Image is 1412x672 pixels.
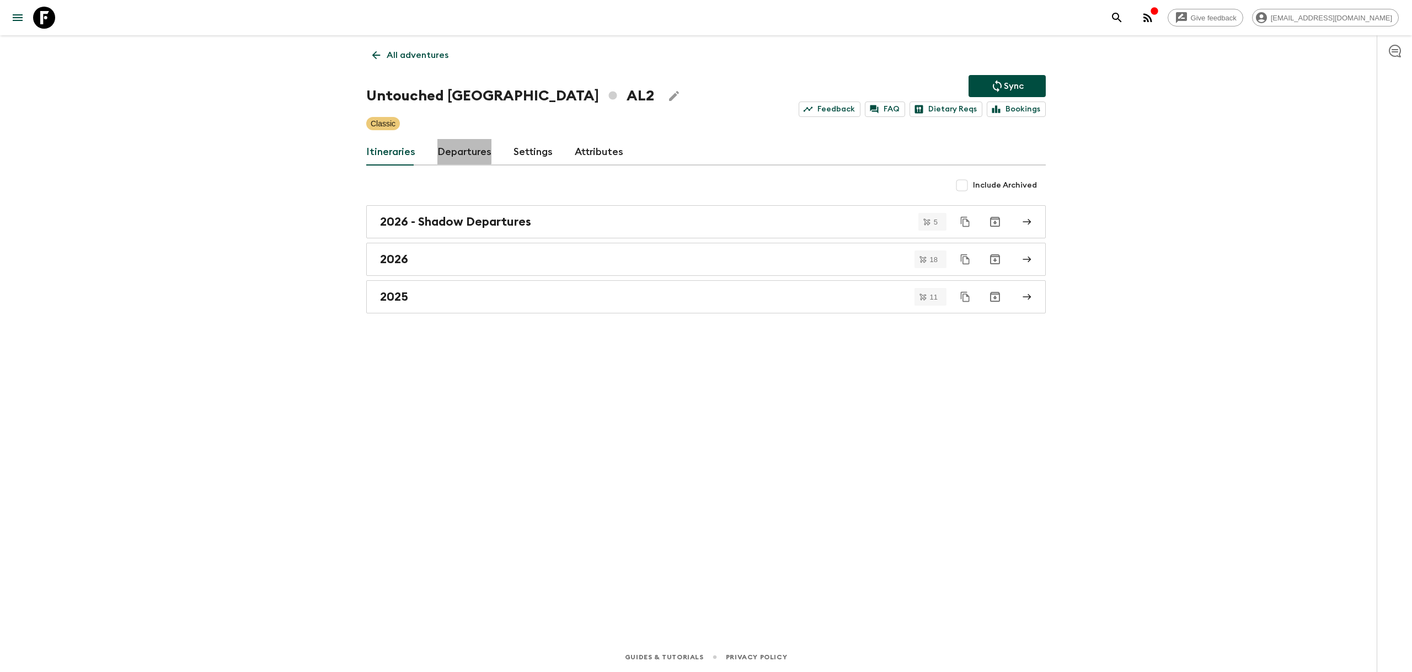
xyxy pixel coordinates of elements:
a: Feedback [799,102,860,117]
h2: 2026 - Shadow Departures [380,215,531,229]
button: Duplicate [955,287,975,307]
a: FAQ [865,102,905,117]
a: 2025 [366,280,1046,313]
button: menu [7,7,29,29]
a: Guides & Tutorials [625,651,704,663]
span: Give feedback [1185,14,1243,22]
span: 11 [923,294,944,301]
h2: 2026 [380,252,408,266]
a: All adventures [366,44,454,66]
a: Settings [514,139,553,166]
button: Duplicate [955,249,975,269]
a: Privacy Policy [726,651,787,663]
button: Edit Adventure Title [663,85,685,107]
p: Sync [1004,79,1024,93]
span: 5 [927,218,944,226]
a: 2026 - Shadow Departures [366,205,1046,238]
span: 18 [923,256,944,263]
button: Archive [984,286,1006,308]
a: Give feedback [1168,9,1243,26]
button: Archive [984,211,1006,233]
a: Attributes [575,139,623,166]
button: Duplicate [955,212,975,232]
p: All adventures [387,49,448,62]
span: [EMAIL_ADDRESS][DOMAIN_NAME] [1265,14,1398,22]
span: Include Archived [973,180,1037,191]
div: [EMAIL_ADDRESS][DOMAIN_NAME] [1252,9,1399,26]
a: Itineraries [366,139,415,166]
h1: Untouched [GEOGRAPHIC_DATA] AL2 [366,85,654,107]
button: Archive [984,248,1006,270]
button: search adventures [1106,7,1128,29]
a: Departures [437,139,491,166]
p: Classic [371,118,395,129]
a: 2026 [366,243,1046,276]
button: Sync adventure departures to the booking engine [969,75,1046,97]
a: Dietary Reqs [910,102,982,117]
h2: 2025 [380,290,408,304]
a: Bookings [987,102,1046,117]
